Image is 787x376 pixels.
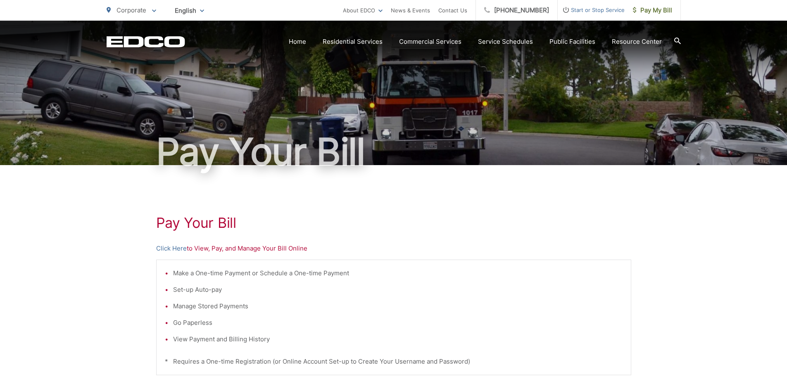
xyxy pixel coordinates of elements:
[156,244,187,253] a: Click Here
[173,334,623,344] li: View Payment and Billing History
[391,5,430,15] a: News & Events
[549,37,595,47] a: Public Facilities
[165,357,623,367] p: * Requires a One-time Registration (or Online Account Set-up to Create Your Username and Password)
[156,244,631,253] p: to View, Pay, and Manage Your Bill Online
[343,5,383,15] a: About EDCO
[173,301,623,311] li: Manage Stored Payments
[399,37,461,47] a: Commercial Services
[107,36,185,47] a: EDCD logo. Return to the homepage.
[612,37,662,47] a: Resource Center
[173,285,623,295] li: Set-up Auto-pay
[289,37,306,47] a: Home
[173,268,623,278] li: Make a One-time Payment or Schedule a One-time Payment
[169,3,210,18] span: English
[117,6,146,14] span: Corporate
[478,37,533,47] a: Service Schedules
[107,131,681,173] h1: Pay Your Bill
[633,5,672,15] span: Pay My Bill
[156,215,631,231] h1: Pay Your Bill
[323,37,383,47] a: Residential Services
[438,5,467,15] a: Contact Us
[173,318,623,328] li: Go Paperless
